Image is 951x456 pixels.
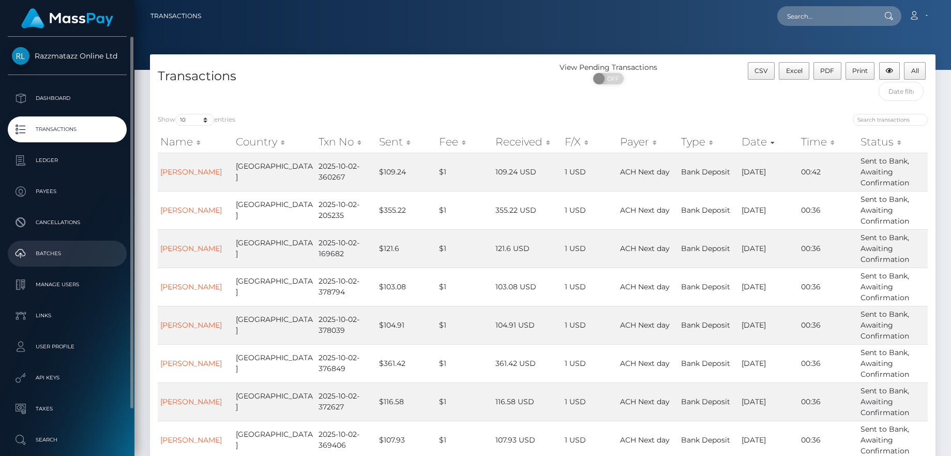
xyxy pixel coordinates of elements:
p: Ledger [12,153,123,168]
span: ACH Next day [620,359,670,368]
span: ACH Next day [620,397,670,406]
td: 2025-10-02-169682 [316,229,376,268]
td: [DATE] [739,268,798,306]
img: MassPay Logo [21,8,113,28]
td: 361.42 USD [493,344,562,383]
span: PDF [820,67,834,75]
p: Cancellations [12,215,123,230]
td: 1 USD [562,229,617,268]
td: 00:36 [798,344,858,383]
td: 1 USD [562,344,617,383]
input: Search... [777,6,874,26]
td: 121.6 USD [493,229,562,268]
td: [DATE] [739,383,798,421]
td: 1 USD [562,191,617,229]
td: Bank Deposit [678,268,739,306]
td: $1 [436,153,493,191]
td: [DATE] [739,229,798,268]
p: Taxes [12,401,123,417]
td: 2025-10-02-376849 [316,344,376,383]
td: [GEOGRAPHIC_DATA] [233,344,316,383]
button: PDF [813,62,841,80]
p: Dashboard [12,91,123,106]
td: 1 USD [562,306,617,344]
span: Razzmatazz Online Ltd [8,51,127,61]
td: 00:36 [798,306,858,344]
a: Dashboard [8,85,127,111]
a: Cancellations [8,210,127,236]
td: $1 [436,306,493,344]
th: Payer: activate to sort column ascending [617,131,678,152]
td: Sent to Bank, Awaiting Confirmation [858,229,928,268]
a: Transactions [8,116,127,142]
a: Transactions [150,5,201,27]
span: ACH Next day [620,320,670,330]
td: 2025-10-02-205235 [316,191,376,229]
button: Column visibility [879,62,900,80]
p: API Keys [12,370,123,386]
td: Sent to Bank, Awaiting Confirmation [858,306,928,344]
span: ACH Next day [620,205,670,215]
select: Showentries [175,114,214,126]
td: 00:36 [798,268,858,306]
td: 2025-10-02-378794 [316,268,376,306]
td: [DATE] [739,344,798,383]
th: Type: activate to sort column ascending [678,131,739,152]
img: Razzmatazz Online Ltd [12,47,29,65]
td: 103.08 USD [493,268,562,306]
td: 355.22 USD [493,191,562,229]
td: Bank Deposit [678,153,739,191]
td: [GEOGRAPHIC_DATA] [233,191,316,229]
td: [DATE] [739,153,798,191]
td: $361.42 [376,344,436,383]
a: [PERSON_NAME] [160,320,222,330]
td: Bank Deposit [678,344,739,383]
td: $355.22 [376,191,436,229]
a: Search [8,427,127,453]
span: OFF [599,73,625,84]
td: Bank Deposit [678,383,739,421]
th: Sent: activate to sort column ascending [376,131,436,152]
span: CSV [754,67,768,75]
a: [PERSON_NAME] [160,359,222,368]
a: [PERSON_NAME] [160,435,222,445]
a: [PERSON_NAME] [160,244,222,253]
span: ACH Next day [620,282,670,291]
a: [PERSON_NAME] [160,397,222,406]
span: ACH Next day [620,244,670,253]
td: $104.91 [376,306,436,344]
td: 00:36 [798,383,858,421]
td: 00:36 [798,229,858,268]
td: $121.6 [376,229,436,268]
p: Transactions [12,122,123,137]
span: Print [852,67,868,75]
th: Time: activate to sort column ascending [798,131,858,152]
a: Ledger [8,148,127,173]
td: Bank Deposit [678,229,739,268]
td: [GEOGRAPHIC_DATA] [233,229,316,268]
td: Sent to Bank, Awaiting Confirmation [858,191,928,229]
th: Status: activate to sort column ascending [858,131,928,152]
th: Received: activate to sort column ascending [493,131,562,152]
td: [DATE] [739,191,798,229]
a: API Keys [8,365,127,391]
th: Name: activate to sort column ascending [158,131,233,152]
td: Sent to Bank, Awaiting Confirmation [858,383,928,421]
input: Search transactions [853,114,928,126]
p: Manage Users [12,277,123,292]
td: [GEOGRAPHIC_DATA] [233,268,316,306]
td: 1 USD [562,268,617,306]
td: Sent to Bank, Awaiting Confirmation [858,344,928,383]
td: $1 [436,229,493,268]
span: All [911,67,919,75]
td: 104.91 USD [493,306,562,344]
td: 00:42 [798,153,858,191]
th: F/X: activate to sort column ascending [562,131,617,152]
a: Batches [8,241,127,267]
button: All [904,62,926,80]
td: 2025-10-02-378039 [316,306,376,344]
a: Manage Users [8,272,127,298]
td: Sent to Bank, Awaiting Confirmation [858,153,928,191]
td: [GEOGRAPHIC_DATA] [233,383,316,421]
td: 116.58 USD [493,383,562,421]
